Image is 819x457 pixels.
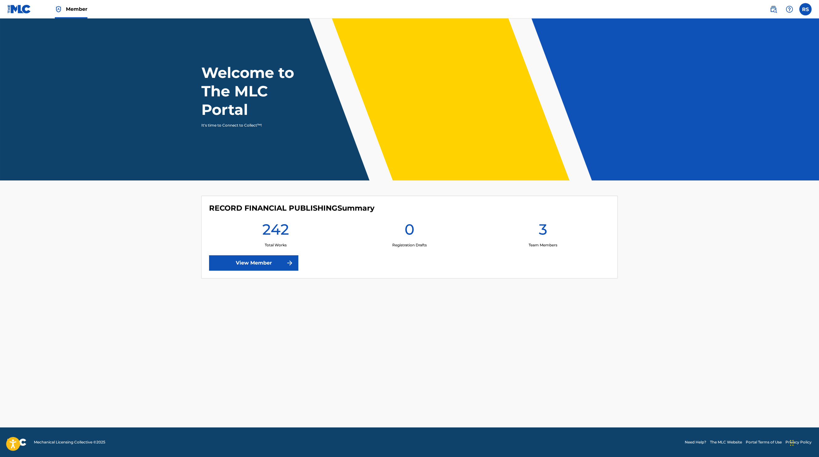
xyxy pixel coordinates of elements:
a: View Member [209,255,298,271]
div: Drag [790,434,794,452]
h1: Welcome to The MLC Portal [201,63,317,119]
div: User Menu [799,3,812,15]
span: Mechanical Licensing Collective © 2025 [34,439,105,445]
a: Portal Terms of Use [746,439,782,445]
a: Need Help? [685,439,706,445]
p: Registration Drafts [392,242,427,248]
p: Total Works [265,242,287,248]
img: search [770,6,777,13]
iframe: Chat Widget [788,427,819,457]
img: f7272a7cc735f4ea7f67.svg [286,259,293,267]
h1: 0 [405,220,414,242]
a: The MLC Website [710,439,742,445]
div: Help [783,3,796,15]
p: It's time to Connect to Collect™! [201,123,308,128]
h4: RECORD FINANCIAL PUBLISHING [209,204,374,213]
img: MLC Logo [7,5,31,14]
span: Member [66,6,87,13]
a: Privacy Policy [785,439,812,445]
img: help [786,6,793,13]
img: Top Rightsholder [55,6,62,13]
h1: 3 [539,220,547,242]
a: Public Search [767,3,780,15]
img: logo [7,439,26,446]
p: Team Members [529,242,557,248]
h1: 242 [262,220,289,242]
